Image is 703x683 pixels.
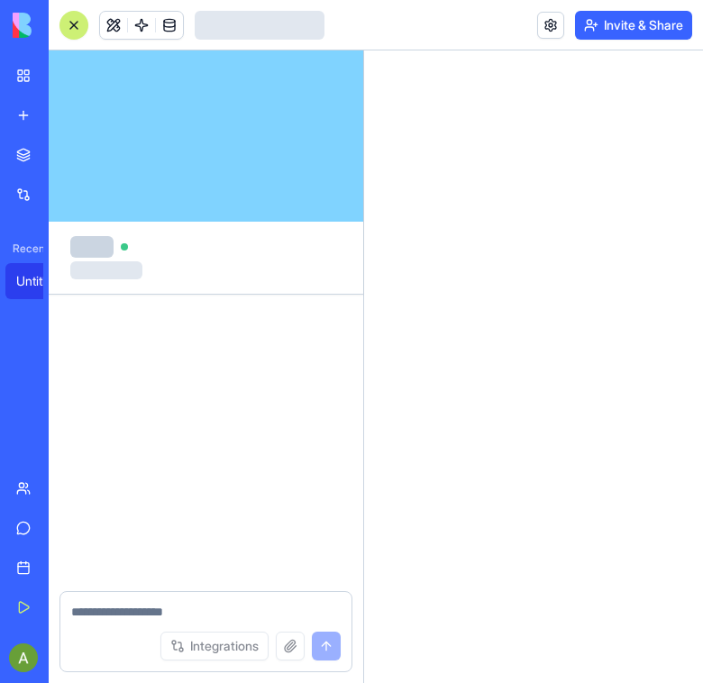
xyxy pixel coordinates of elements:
div: Untitled App [16,272,67,290]
span: Recent [5,241,43,256]
a: Untitled App [5,263,78,299]
img: ACg8ocKIt-gNkIInm_nC4QF-cqxbonzBFWvNyj9Zhd3ptxIHvJtCQQ=s96-c [9,643,38,672]
img: logo [13,13,124,38]
button: Invite & Share [575,11,692,40]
